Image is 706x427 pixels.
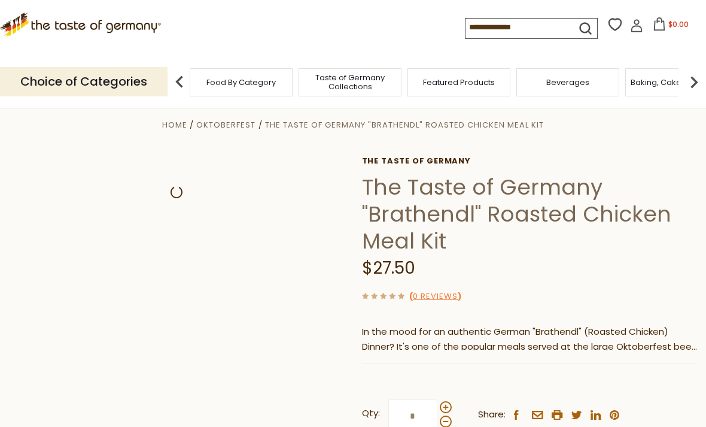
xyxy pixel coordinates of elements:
span: $0.00 [668,19,689,29]
button: $0.00 [646,17,696,35]
strong: Qty: [362,406,380,421]
p: In the mood for an authentic German "Brathendl" (Roasted Chicken) Dinner? It's one of the popular... [362,325,697,355]
span: Share: [478,407,506,422]
a: Beverages [546,78,589,87]
a: 0 Reviews [413,290,458,303]
a: The Taste of Germany [362,156,697,166]
span: $27.50 [362,256,415,280]
span: ( ) [409,290,461,302]
a: Home [162,119,187,131]
img: previous arrow [168,70,191,94]
a: Oktoberfest [196,119,255,131]
a: Taste of Germany Collections [302,73,398,91]
a: Food By Category [206,78,276,87]
a: Featured Products [423,78,495,87]
img: next arrow [682,70,706,94]
a: The Taste of Germany "Brathendl" Roasted Chicken Meal Kit [265,119,544,131]
h1: The Taste of Germany "Brathendl" Roasted Chicken Meal Kit [362,174,697,255]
